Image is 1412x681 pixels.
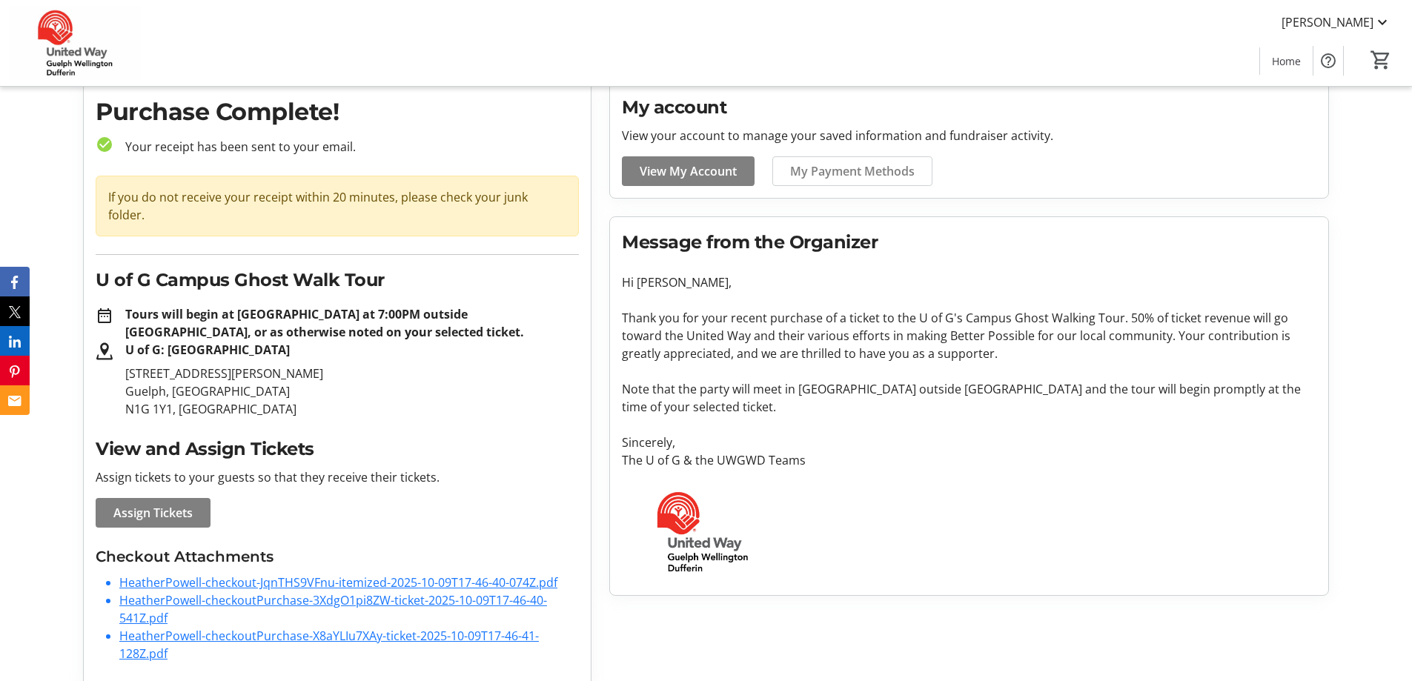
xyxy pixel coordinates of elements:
p: [STREET_ADDRESS][PERSON_NAME] Guelph, [GEOGRAPHIC_DATA] N1G 1Y1, [GEOGRAPHIC_DATA] [125,365,579,418]
mat-icon: check_circle [96,136,113,153]
a: View My Account [622,156,755,186]
mat-icon: date_range [96,307,113,325]
h2: U of G Campus Ghost Walk Tour [96,267,579,293]
h1: Purchase Complete! [96,94,579,130]
div: If you do not receive your receipt within 20 minutes, please check your junk folder. [96,176,579,236]
p: Assign tickets to your guests so that they receive their tickets. [96,468,579,486]
h2: View and Assign Tickets [96,436,579,462]
span: View My Account [640,162,737,180]
span: Home [1272,53,1301,69]
a: HeatherPowell-checkoutPurchase-3XdgO1pi8ZW-ticket-2025-10-09T17-46-40-541Z.pdf [119,592,547,626]
p: Your receipt has been sent to your email. [113,138,579,156]
h2: Message from the Organizer [622,229,1316,256]
strong: Tours will begin at [GEOGRAPHIC_DATA] at 7:00PM outside [GEOGRAPHIC_DATA], or as otherwise noted ... [125,306,524,340]
a: Home [1260,47,1313,75]
p: Thank you for your recent purchase of a ticket to the U of G's Campus Ghost Walking Tour. 50% of ... [622,309,1316,362]
a: HeatherPowell-checkoutPurchase-X8aYLIu7XAy-ticket-2025-10-09T17-46-41-128Z.pdf [119,628,539,662]
h3: Checkout Attachments [96,545,579,568]
p: View your account to manage your saved information and fundraiser activity. [622,127,1316,144]
img: United Way Guelph Wellington Dufferin's Logo [9,6,141,80]
a: Assign Tickets [96,498,211,528]
h2: My account [622,94,1316,121]
a: My Payment Methods [772,156,932,186]
button: Help [1313,46,1343,76]
a: HeatherPowell-checkout-JqnTHS9VFnu-itemized-2025-10-09T17-46-40-074Z.pdf [119,574,557,591]
span: [PERSON_NAME] [1282,13,1373,31]
p: Note that the party will meet in [GEOGRAPHIC_DATA] outside [GEOGRAPHIC_DATA] and the tour will be... [622,380,1316,416]
strong: U of G: [GEOGRAPHIC_DATA] [125,342,290,358]
span: My Payment Methods [790,162,915,180]
p: Sincerely, [622,433,1316,451]
button: Cart [1368,47,1394,73]
img: United Way Guelph Wellington Dufferin logo [622,487,782,577]
span: Assign Tickets [113,504,193,522]
button: [PERSON_NAME] [1270,10,1403,34]
p: Hi [PERSON_NAME], [622,273,1316,291]
p: The U of G & the UWGWD Teams [622,451,1316,469]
